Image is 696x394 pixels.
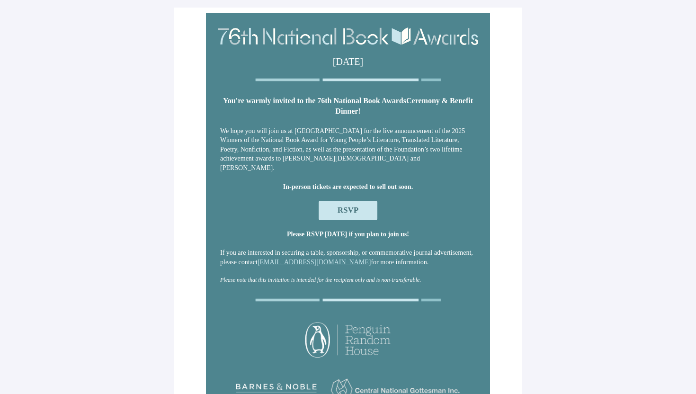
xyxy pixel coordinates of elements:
strong: Please RSVP [DATE] if you plan to join us! [287,231,409,238]
strong: In-person tickets are expected to sell out soon. [283,183,413,190]
p: We hope you will join us at [GEOGRAPHIC_DATA] for the live announcement of the 2025 Winners of th... [220,126,476,173]
strong: You're warmly invited to the 76th National Book Awards [223,97,406,105]
em: Please note that this invitation is intended for the recipient only and is non-transferable. [220,277,421,283]
p: If you are interested in securing a table, sponsorship, or commemorative journal advertisement, p... [220,248,476,267]
a: RSVP [319,201,377,220]
strong: Ceremony & Benefit Dinner! [335,97,473,115]
span: RSVP [338,206,358,215]
a: [EMAIL_ADDRESS][DOMAIN_NAME] [258,259,371,266]
p: [DATE] [221,54,475,69]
